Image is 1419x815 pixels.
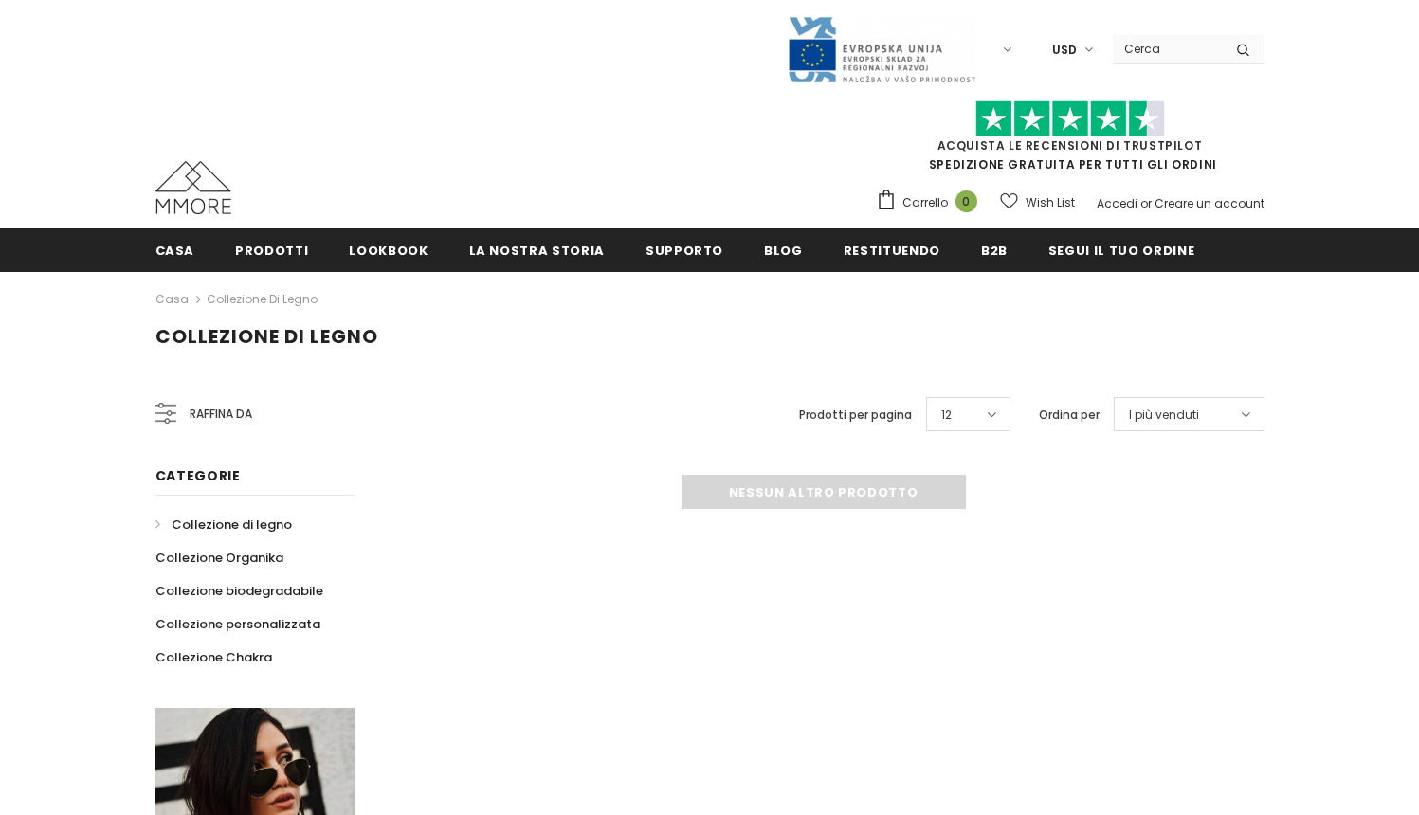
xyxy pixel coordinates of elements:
[646,228,723,271] a: supporto
[349,228,428,271] a: Lookbook
[155,541,283,574] a: Collezione Organika
[1026,193,1075,212] span: Wish List
[207,291,318,307] a: Collezione di legno
[155,288,189,311] a: Casa
[155,574,323,607] a: Collezione biodegradabile
[1048,228,1194,271] a: Segui il tuo ordine
[349,242,428,260] span: Lookbook
[155,582,323,600] span: Collezione biodegradabile
[155,607,320,641] a: Collezione personalizzata
[155,648,272,666] span: Collezione Chakra
[155,615,320,633] span: Collezione personalizzata
[1113,35,1222,63] input: Search Site
[844,228,940,271] a: Restituendo
[955,190,977,212] span: 0
[1097,195,1137,211] a: Accedi
[172,516,292,534] span: Collezione di legno
[876,109,1264,172] span: SPEDIZIONE GRATUITA PER TUTTI GLI ORDINI
[1140,195,1152,211] span: or
[1052,41,1077,60] span: USD
[155,641,272,674] a: Collezione Chakra
[155,242,195,260] span: Casa
[155,549,283,567] span: Collezione Organika
[235,228,308,271] a: Prodotti
[1000,186,1075,219] a: Wish List
[469,242,605,260] span: La nostra storia
[981,228,1008,271] a: B2B
[941,406,952,425] span: 12
[155,508,292,541] a: Collezione di legno
[190,404,252,425] span: Raffina da
[787,41,976,57] a: Javni Razpis
[1039,406,1100,425] label: Ordina per
[1155,195,1264,211] a: Creare un account
[844,242,940,260] span: Restituendo
[235,242,308,260] span: Prodotti
[155,161,231,214] img: Casi MMORE
[764,228,803,271] a: Blog
[787,15,976,84] img: Javni Razpis
[764,242,803,260] span: Blog
[937,137,1203,154] a: Acquista le recensioni di TrustPilot
[981,242,1008,260] span: B2B
[975,100,1165,137] img: Fidati di Pilot Stars
[646,242,723,260] span: supporto
[155,323,378,350] span: Collezione di legno
[469,228,605,271] a: La nostra storia
[155,228,195,271] a: Casa
[902,193,948,212] span: Carrello
[155,466,241,485] span: Categorie
[799,406,912,425] label: Prodotti per pagina
[1129,406,1199,425] span: I più venduti
[876,189,987,217] a: Carrello 0
[1048,242,1194,260] span: Segui il tuo ordine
